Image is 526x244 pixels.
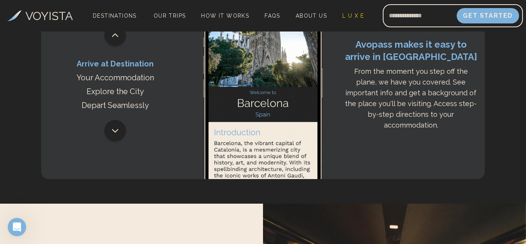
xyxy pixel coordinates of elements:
p: Explore the City [87,86,144,97]
p: Your Accommodation [77,72,154,83]
a: How It Works [198,10,252,21]
a: L U X E [339,10,367,21]
button: Get Started [457,8,519,23]
p: Depart Seamlessly [82,100,149,111]
span: Our Trips [154,13,186,19]
iframe: Intercom live chat [8,218,26,236]
span: About Us [296,13,327,19]
p: Arrive at Destination [77,58,154,69]
a: VOYISTA [7,7,73,25]
input: Email address [383,7,457,25]
p: From the moment you step off the plane, we have you covered. See important info and get a backgro... [343,66,479,131]
a: Our Trips [151,10,189,21]
span: Destinations [90,10,140,32]
a: FAQs [261,10,283,21]
img: Voyista Logo [7,10,22,21]
span: FAQs [265,13,280,19]
span: How It Works [201,13,249,19]
span: L U X E [342,13,364,19]
h3: VOYISTA [25,7,73,25]
a: About Us [293,10,330,21]
h2: Avopass makes it easy to arrive in [GEOGRAPHIC_DATA] [343,38,479,63]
